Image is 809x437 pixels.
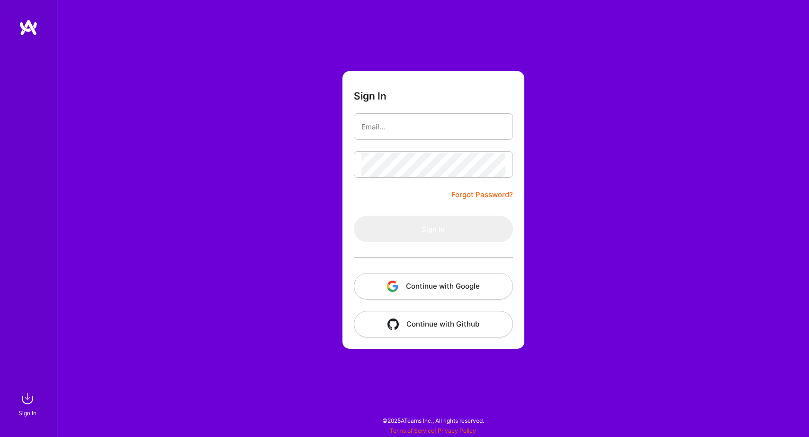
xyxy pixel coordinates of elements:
[387,319,399,330] img: icon
[354,216,513,242] button: Sign In
[57,409,809,432] div: © 2025 ATeams Inc., All rights reserved.
[387,281,398,292] img: icon
[438,427,476,434] a: Privacy Policy
[20,389,37,418] a: sign inSign In
[354,273,513,300] button: Continue with Google
[354,90,387,102] h3: Sign In
[18,389,37,408] img: sign in
[18,408,36,418] div: Sign In
[354,311,513,337] button: Continue with Github
[361,115,505,139] input: Email...
[390,427,476,434] span: |
[19,19,38,36] img: logo
[451,189,513,200] a: Forgot Password?
[390,427,434,434] a: Terms of Service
